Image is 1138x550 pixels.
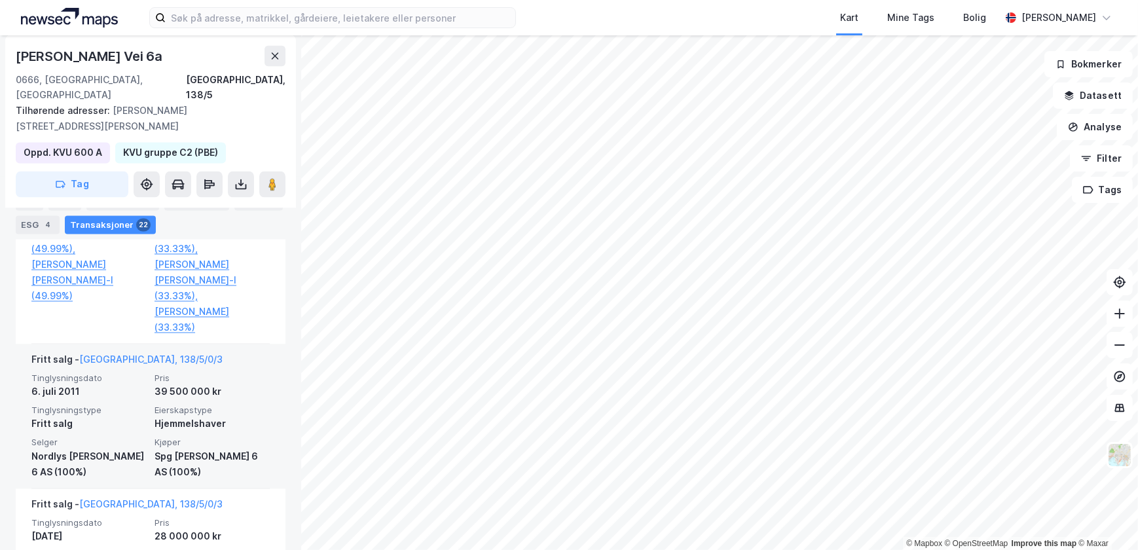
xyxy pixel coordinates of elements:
div: Fritt salg - [31,497,223,518]
div: Spg [PERSON_NAME] 6 AS (100%) [155,449,270,481]
a: [GEOGRAPHIC_DATA], 138/5/0/3 [79,499,223,510]
span: Tilhørende adresser: [16,105,113,117]
button: Datasett [1053,82,1133,109]
button: Tags [1072,177,1133,203]
div: Oppd. KVU 600 A [24,145,102,161]
img: Z [1107,443,1132,467]
div: Kart [840,10,858,26]
a: [PERSON_NAME] (33.33%) [155,304,270,336]
div: 39 500 000 kr [155,384,270,400]
span: Tinglysningsdato [31,373,147,384]
div: Bolig [963,10,986,26]
span: Tinglysningstype [31,405,147,416]
div: Nordlys [PERSON_NAME] 6 AS (100%) [31,449,147,481]
div: Hjemmelshaver [155,416,270,432]
div: [GEOGRAPHIC_DATA], 138/5 [186,72,285,103]
img: logo.a4113a55bc3d86da70a041830d287a7e.svg [21,8,118,27]
div: [PERSON_NAME][STREET_ADDRESS][PERSON_NAME] [16,103,275,135]
div: 28 000 000 kr [155,529,270,545]
span: Eierskapstype [155,405,270,416]
a: [PERSON_NAME] [PERSON_NAME]-l (49.99%) [31,257,147,304]
span: Pris [155,518,270,529]
a: Improve this map [1012,539,1076,548]
button: Bokmerker [1044,51,1133,77]
input: Søk på adresse, matrikkel, gårdeiere, leietakere eller personer [166,8,515,27]
button: Filter [1070,145,1133,172]
div: [PERSON_NAME] Vei 6a [16,46,165,67]
span: Pris [155,373,270,384]
div: 4 [41,219,54,232]
span: Selger [31,437,147,449]
a: Mapbox [906,539,942,548]
a: [PERSON_NAME] [PERSON_NAME]-l (33.33%), [155,257,270,304]
div: Fritt salg [31,416,147,432]
span: Kjøper [155,437,270,449]
a: OpenStreetMap [945,539,1008,548]
div: Kontrollprogram for chat [1073,487,1138,550]
div: 6. juli 2011 [31,384,147,400]
div: [DATE] [31,529,147,545]
div: Mine Tags [887,10,934,26]
div: [PERSON_NAME] [1021,10,1096,26]
a: [GEOGRAPHIC_DATA], 138/5/0/3 [79,354,223,365]
div: ESG [16,216,60,234]
button: Analyse [1057,114,1133,140]
div: Fritt salg - [31,352,223,373]
div: 0666, [GEOGRAPHIC_DATA], [GEOGRAPHIC_DATA] [16,72,186,103]
button: Tag [16,172,128,198]
iframe: Chat Widget [1073,487,1138,550]
div: Transaksjoner [65,216,156,234]
span: Tinglysningsdato [31,518,147,529]
div: 22 [136,219,151,232]
div: KVU gruppe C2 (PBE) [123,145,218,161]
